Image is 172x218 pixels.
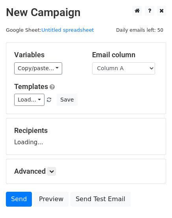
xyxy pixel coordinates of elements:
a: Load... [14,94,44,106]
small: Google Sheet: [6,27,94,33]
button: Save [57,94,77,106]
h5: Email column [92,51,158,59]
a: Templates [14,82,48,91]
h5: Recipients [14,126,158,135]
h5: Variables [14,51,80,59]
h5: Advanced [14,167,158,176]
a: Send Test Email [70,192,130,207]
h2: New Campaign [6,6,166,19]
a: Send [6,192,32,207]
a: Untitled spreadsheet [41,27,94,33]
a: Preview [34,192,68,207]
div: Loading... [14,126,158,147]
a: Daily emails left: 50 [113,27,166,33]
a: Copy/paste... [14,62,62,74]
span: Daily emails left: 50 [113,26,166,35]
